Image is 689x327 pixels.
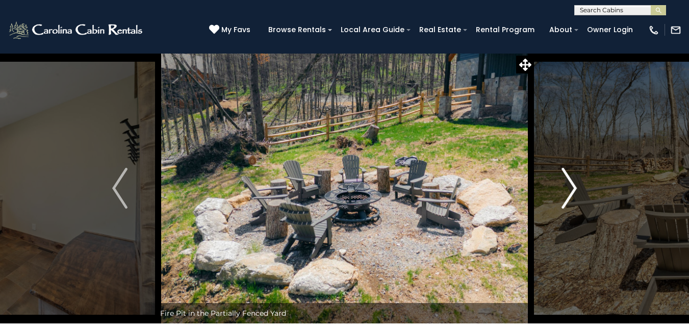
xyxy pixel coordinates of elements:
[534,53,604,323] button: Next
[155,303,534,323] div: Fire Pit in the Partially Fenced Yard
[112,168,127,209] img: arrow
[471,22,540,38] a: Rental Program
[336,22,410,38] a: Local Area Guide
[544,22,577,38] a: About
[263,22,331,38] a: Browse Rentals
[8,20,145,40] img: White-1-2.png
[582,22,638,38] a: Owner Login
[562,168,577,209] img: arrow
[209,24,253,36] a: My Favs
[648,24,659,36] img: phone-regular-white.png
[414,22,466,38] a: Real Estate
[85,53,155,323] button: Previous
[221,24,250,35] span: My Favs
[670,24,681,36] img: mail-regular-white.png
